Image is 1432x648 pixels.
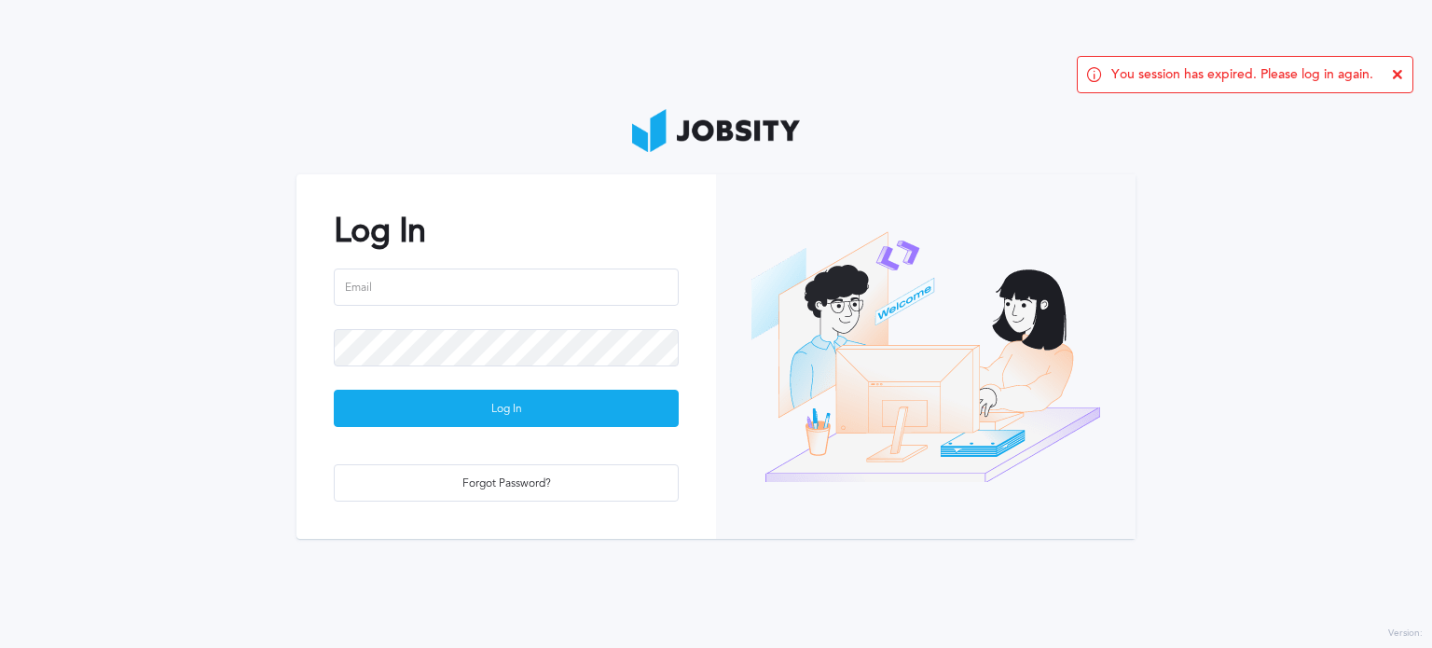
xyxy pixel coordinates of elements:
[1111,67,1373,82] span: You session has expired. Please log in again.
[334,269,679,306] input: Email
[334,464,679,502] button: Forgot Password?
[335,465,678,503] div: Forgot Password?
[1388,628,1423,640] label: Version:
[334,390,679,427] button: Log In
[334,212,679,250] h2: Log In
[335,391,678,428] div: Log In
